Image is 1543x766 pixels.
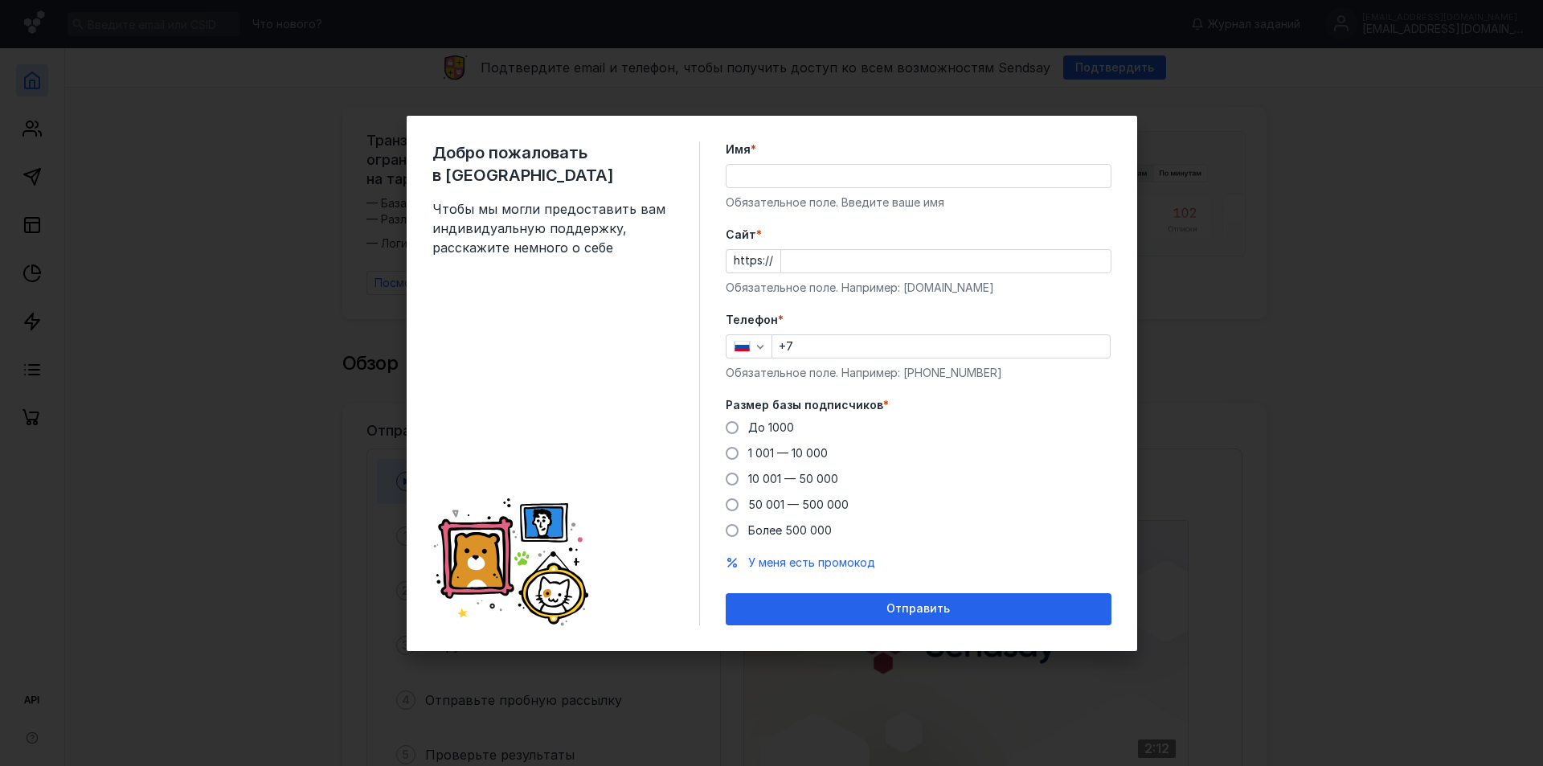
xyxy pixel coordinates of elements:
[726,593,1111,625] button: Отправить
[726,312,778,328] span: Телефон
[726,280,1111,296] div: Обязательное поле. Например: [DOMAIN_NAME]
[886,602,950,616] span: Отправить
[432,141,673,186] span: Добро пожаловать в [GEOGRAPHIC_DATA]
[726,195,1111,211] div: Обязательное поле. Введите ваше имя
[432,199,673,257] span: Чтобы мы могли предоставить вам индивидуальную поддержку, расскажите немного о себе
[726,141,751,158] span: Имя
[726,227,756,243] span: Cайт
[748,555,875,569] span: У меня есть промокод
[726,365,1111,381] div: Обязательное поле. Например: [PHONE_NUMBER]
[748,523,832,537] span: Более 500 000
[748,498,849,511] span: 50 001 — 500 000
[726,397,883,413] span: Размер базы подписчиков
[748,420,794,434] span: До 1000
[748,472,838,485] span: 10 001 — 50 000
[748,555,875,571] button: У меня есть промокод
[748,446,828,460] span: 1 001 — 10 000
